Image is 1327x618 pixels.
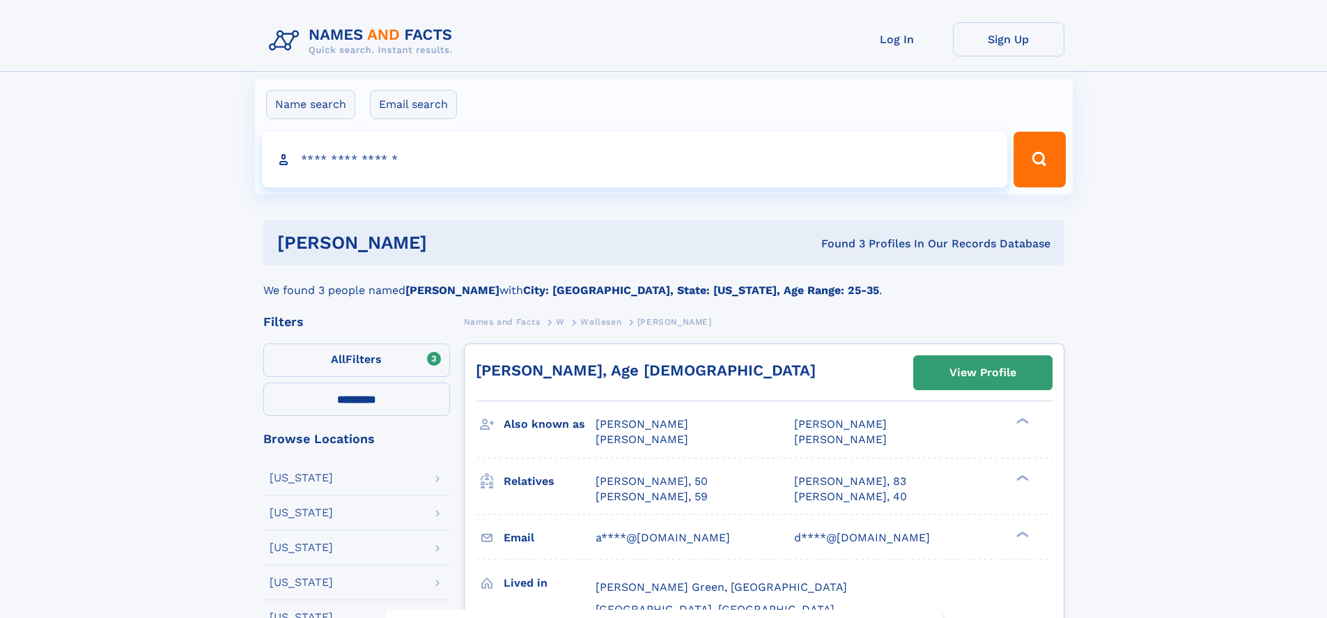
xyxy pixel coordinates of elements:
[596,417,688,431] span: [PERSON_NAME]
[794,474,906,489] a: [PERSON_NAME], 83
[1013,417,1030,426] div: ❯
[266,90,355,119] label: Name search
[270,507,333,518] div: [US_STATE]
[263,343,450,377] label: Filters
[263,22,464,60] img: Logo Names and Facts
[596,433,688,446] span: [PERSON_NAME]
[953,22,1064,56] a: Sign Up
[596,489,708,504] a: [PERSON_NAME], 59
[263,433,450,445] div: Browse Locations
[580,313,621,330] a: Wallesen
[270,577,333,588] div: [US_STATE]
[596,580,847,594] span: [PERSON_NAME] Green, [GEOGRAPHIC_DATA]
[277,234,624,252] h1: [PERSON_NAME]
[262,132,1008,187] input: search input
[476,362,816,379] a: [PERSON_NAME], Age [DEMOGRAPHIC_DATA]
[1013,473,1030,482] div: ❯
[464,313,541,330] a: Names and Facts
[596,474,708,489] a: [PERSON_NAME], 50
[504,412,596,436] h3: Also known as
[580,317,621,327] span: Wallesen
[504,470,596,493] h3: Relatives
[794,489,907,504] a: [PERSON_NAME], 40
[794,433,887,446] span: [PERSON_NAME]
[504,571,596,595] h3: Lived in
[556,317,565,327] span: W
[949,357,1016,389] div: View Profile
[841,22,953,56] a: Log In
[794,417,887,431] span: [PERSON_NAME]
[624,236,1050,252] div: Found 3 Profiles In Our Records Database
[523,284,879,297] b: City: [GEOGRAPHIC_DATA], State: [US_STATE], Age Range: 25-35
[637,317,712,327] span: [PERSON_NAME]
[263,265,1064,299] div: We found 3 people named with .
[1014,132,1065,187] button: Search Button
[556,313,565,330] a: W
[370,90,457,119] label: Email search
[331,353,346,366] span: All
[405,284,499,297] b: [PERSON_NAME]
[914,356,1052,389] a: View Profile
[270,542,333,553] div: [US_STATE]
[270,472,333,484] div: [US_STATE]
[596,603,835,616] span: [GEOGRAPHIC_DATA], [GEOGRAPHIC_DATA]
[504,526,596,550] h3: Email
[1013,530,1030,539] div: ❯
[263,316,450,328] div: Filters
